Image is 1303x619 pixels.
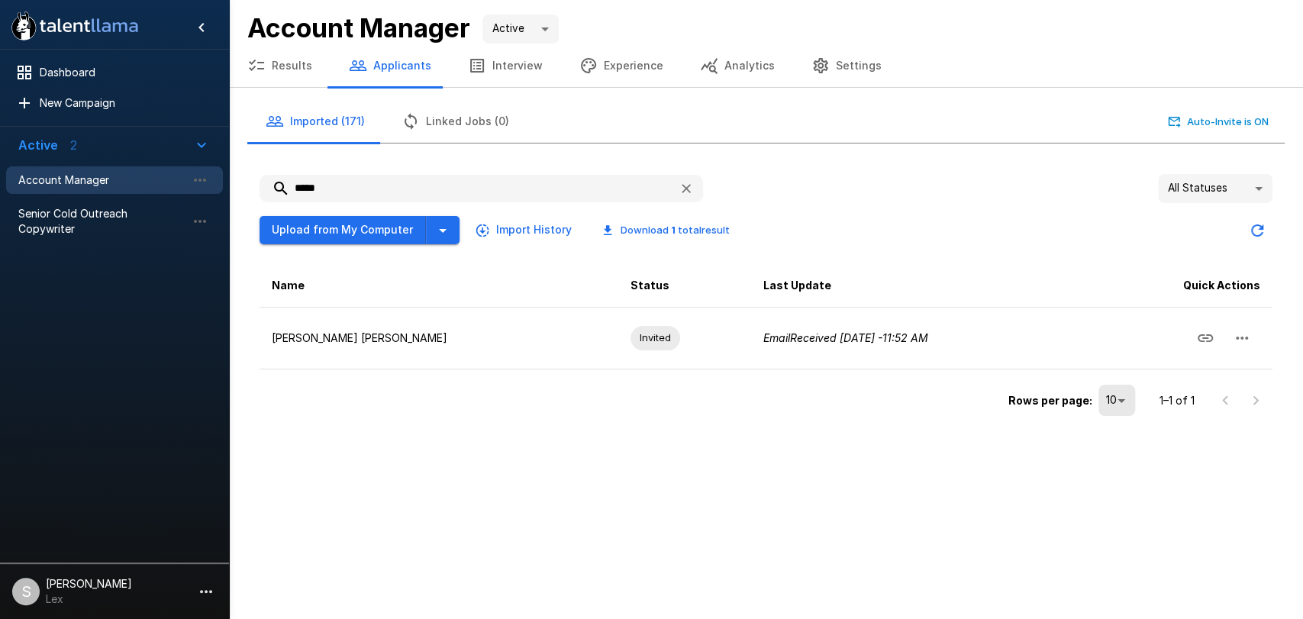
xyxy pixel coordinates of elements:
p: [PERSON_NAME] [PERSON_NAME] [272,330,606,346]
button: Applicants [331,44,450,87]
span: Copy Interview Link [1187,330,1224,343]
b: Account Manager [247,12,470,44]
button: Imported (171) [247,100,383,143]
th: Status [618,264,751,308]
button: Download 1 totalresult [590,218,742,242]
button: Upload from My Computer [260,216,426,244]
button: Results [229,44,331,87]
div: All Statuses [1158,174,1272,203]
button: Analytics [682,44,793,87]
p: Rows per page: [1008,393,1092,408]
span: Invited [631,330,680,345]
div: Active [482,15,559,44]
b: 1 [671,224,676,236]
button: Import History [472,216,578,244]
button: Updated Today - 6:15 PM [1242,215,1272,246]
th: Last Update [751,264,1091,308]
button: Linked Jobs (0) [383,100,527,143]
th: Quick Actions [1090,264,1272,308]
button: Experience [561,44,682,87]
button: Auto-Invite is ON [1165,110,1272,134]
th: Name [260,264,618,308]
i: Email Received [DATE] - 11:52 AM [763,331,928,344]
p: 1–1 of 1 [1159,393,1195,408]
button: Interview [450,44,561,87]
div: 10 [1098,385,1135,415]
button: Settings [793,44,900,87]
